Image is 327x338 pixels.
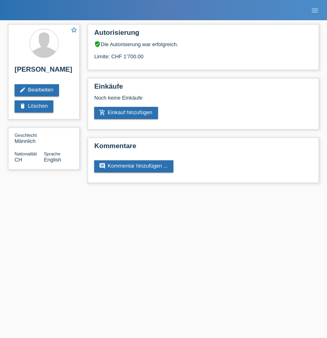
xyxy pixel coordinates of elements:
[15,84,59,96] a: editBearbeiten
[94,107,158,119] a: add_shopping_cartEinkauf hinzufügen
[94,29,312,41] h2: Autorisierung
[94,47,312,60] div: Limite: CHF 1'700.00
[307,8,323,13] a: menu
[15,133,37,138] span: Geschlecht
[44,151,61,156] span: Sprache
[94,95,312,107] div: Noch keine Einkäufe
[94,41,101,47] i: verified_user
[94,142,312,154] h2: Kommentare
[99,109,105,116] i: add_shopping_cart
[311,6,319,15] i: menu
[70,26,78,34] i: star_border
[15,132,44,144] div: Männlich
[15,100,53,113] a: deleteLöschen
[94,83,312,95] h2: Einkäufe
[94,160,173,172] a: commentKommentar hinzufügen ...
[99,163,105,169] i: comment
[19,103,26,109] i: delete
[19,87,26,93] i: edit
[15,66,73,78] h2: [PERSON_NAME]
[94,41,312,47] div: Die Autorisierung war erfolgreich.
[15,157,22,163] span: Schweiz
[15,151,37,156] span: Nationalität
[70,26,78,35] a: star_border
[44,157,61,163] span: English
